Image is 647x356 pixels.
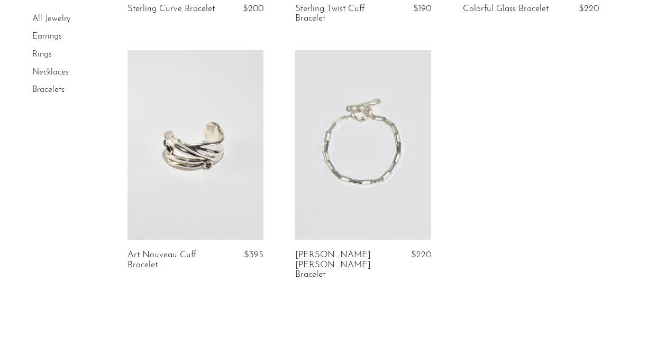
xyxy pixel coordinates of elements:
span: $200 [243,4,263,13]
a: Sterling Curve Bracelet [127,4,215,14]
a: Colorful Glass Bracelet [463,4,549,14]
a: All Jewelry [32,15,70,23]
a: Bracelets [32,86,65,94]
a: Necklaces [32,68,69,77]
a: [PERSON_NAME] [PERSON_NAME] Bracelet [295,250,384,279]
a: Sterling Twist Cuff Bracelet [295,4,384,24]
span: $395 [244,250,263,259]
span: $190 [413,4,431,13]
a: Rings [32,50,52,59]
span: $220 [411,250,431,259]
span: $220 [579,4,599,13]
a: Art Nouveau Cuff Bracelet [127,250,216,270]
a: Earrings [32,33,62,41]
